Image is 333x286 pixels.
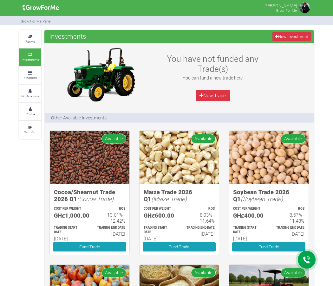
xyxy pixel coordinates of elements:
p: Other Available Investments [51,114,107,121]
span: Available [281,134,305,143]
small: Notifications [21,94,39,98]
p: Estimated Trading Start Date [144,226,173,235]
p: ROS [95,207,125,211]
a: New Trade [196,90,230,101]
h5: GHȼ1,000.00 [54,212,84,219]
p: Estimated Trading End Date [95,226,125,230]
small: Sign Out [24,130,36,134]
a: Fund Trade [53,242,126,251]
img: growforme image [229,131,309,184]
a: Notifications [19,85,41,102]
a: New Investment [272,32,311,41]
h6: [DATE] [275,231,304,237]
img: growforme image [61,46,140,103]
small: Finances [24,75,37,80]
p: Estimated Trading Start Date [54,226,84,235]
h5: Maize Trade 2026 Q1 [144,188,215,203]
p: You can fund a new trade here [162,74,263,81]
span: Available [191,134,216,143]
p: [PERSON_NAME] [264,1,297,9]
i: (Maize Trade) [151,195,187,203]
h6: [DATE] [144,236,173,241]
span: Available [281,268,305,277]
h5: Soybean Trade 2026 Q1 [233,188,304,203]
p: ROS [185,207,215,211]
h6: [DATE] [54,236,84,241]
h5: GHȼ400.00 [233,212,263,219]
small: Farms [25,39,35,44]
a: Finances [19,67,41,84]
p: Estimated Trading Start Date [233,226,263,235]
img: growforme image [140,131,219,184]
img: growforme image [50,131,129,184]
small: Profile [26,112,35,116]
span: Available [191,268,216,277]
p: Estimated Trading End Date [275,226,304,230]
small: Grow For Me [276,8,297,13]
span: Investments [48,30,88,42]
h6: [DATE] [95,231,125,237]
h5: Cocoa/Shearnut Trade 2026 Q1 [54,188,125,203]
small: Grow For Me Panel [21,19,51,23]
p: ROS [275,207,304,211]
h3: You have not funded any Trade(s) [162,54,263,73]
h5: GHȼ600.00 [144,212,173,219]
h6: [DATE] [185,231,215,237]
a: Fund Trade [232,242,305,251]
p: Estimated Trading End Date [185,226,215,230]
p: COST PER WEIGHT [233,207,263,211]
i: (Cocoa Trade) [77,195,114,203]
p: COST PER WEIGHT [54,207,84,211]
a: Fund Trade [143,242,216,251]
a: Profile [19,103,41,120]
img: growforme image [298,1,311,14]
i: (Soybean Trade) [241,195,283,203]
small: Investments [22,57,39,62]
h6: 8.93% - 11.64% [185,212,215,223]
h6: [DATE] [233,236,263,241]
span: Available [101,134,126,143]
a: Investments [19,48,41,66]
p: COST PER WEIGHT [144,207,173,211]
img: growforme image [20,1,61,14]
h6: 8.57% - 11.43% [275,212,304,223]
a: Farms [19,30,41,48]
a: Sign Out [19,121,41,138]
span: Available [101,268,126,277]
h6: 10.01% - 12.42% [95,212,125,223]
